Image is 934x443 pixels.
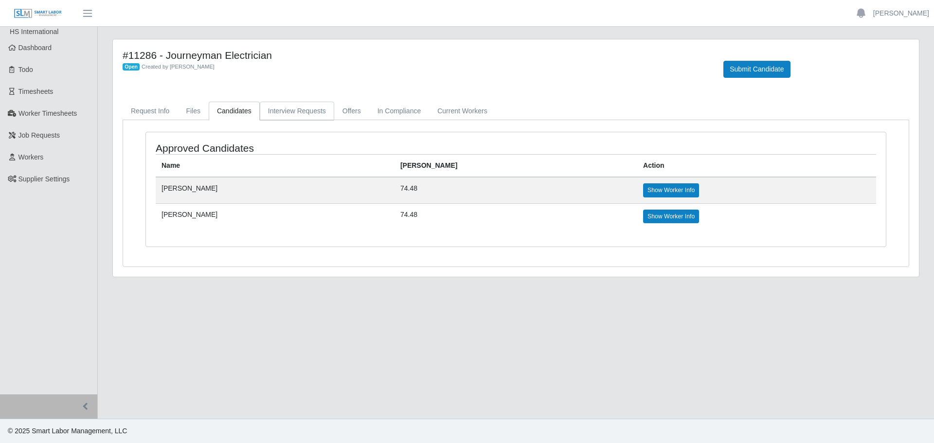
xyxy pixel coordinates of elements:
[395,155,637,177] th: [PERSON_NAME]
[873,8,929,18] a: [PERSON_NAME]
[123,63,140,71] span: Open
[209,102,260,121] a: Candidates
[156,155,395,177] th: Name
[142,64,215,70] span: Created by [PERSON_NAME]
[156,177,395,203] td: [PERSON_NAME]
[156,203,395,229] td: [PERSON_NAME]
[643,183,699,197] a: Show Worker Info
[18,88,54,95] span: Timesheets
[334,102,369,121] a: Offers
[178,102,209,121] a: Files
[395,203,637,229] td: 74.48
[14,8,62,19] img: SLM Logo
[10,28,58,35] span: HS International
[723,61,790,78] button: Submit Candidate
[123,102,178,121] a: Request Info
[18,153,44,161] span: Workers
[637,155,876,177] th: Action
[18,109,77,117] span: Worker Timesheets
[369,102,430,121] a: In Compliance
[260,102,334,121] a: Interview Requests
[18,131,60,139] span: Job Requests
[156,142,448,154] h4: Approved Candidates
[18,44,52,52] span: Dashboard
[18,175,70,183] span: Supplier Settings
[123,49,709,61] h4: #11286 - Journeyman Electrician
[643,210,699,223] a: Show Worker Info
[395,177,637,203] td: 74.48
[8,427,127,435] span: © 2025 Smart Labor Management, LLC
[429,102,495,121] a: Current Workers
[18,66,33,73] span: Todo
